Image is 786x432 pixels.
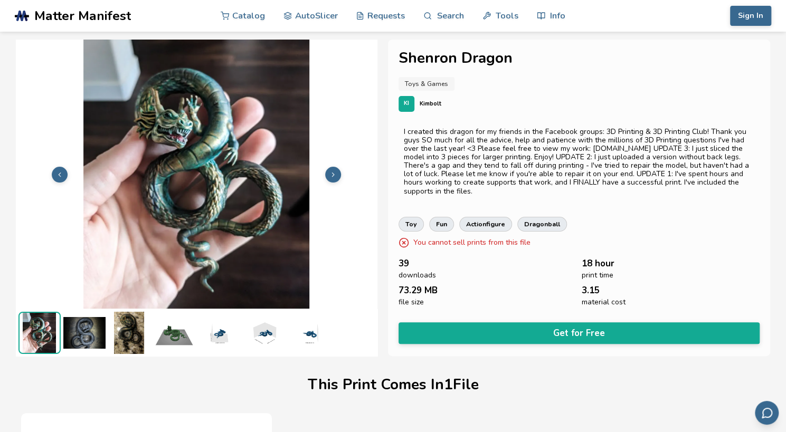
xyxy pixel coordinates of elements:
span: Matter Manifest [34,8,131,23]
span: 39 [399,258,409,268]
a: actionfigure [459,217,512,232]
button: Get for Free [399,322,760,344]
button: Sign In [730,6,771,26]
h1: This Print Comes In 1 File [308,377,479,393]
span: KI [404,100,409,107]
img: 1_3D_Dimensions [288,312,330,354]
a: fun [429,217,454,232]
span: 73.29 MB [399,285,438,295]
span: 18 hour [582,258,614,268]
p: Kimbolt [420,98,441,109]
img: 1_3D_Dimensions [198,312,240,354]
span: print time [582,271,613,280]
a: Toys & Games [399,77,454,91]
p: You cannot sell prints from this file [413,237,531,248]
span: material cost [582,298,626,306]
button: Send feedback via email [755,401,779,425]
span: file size [399,298,424,306]
img: 1_3D_Dimensions [243,312,285,354]
h1: Shenron Dragon [399,50,760,66]
a: toy [399,217,424,232]
img: 1_Print_Preview [153,312,195,354]
a: dragonball [517,217,567,232]
span: 3.15 [582,285,600,295]
div: I created this dragon for my friends in the Facebook groups: 3D Printing & 3D Printing Club! Than... [404,128,755,196]
span: downloads [399,271,436,280]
